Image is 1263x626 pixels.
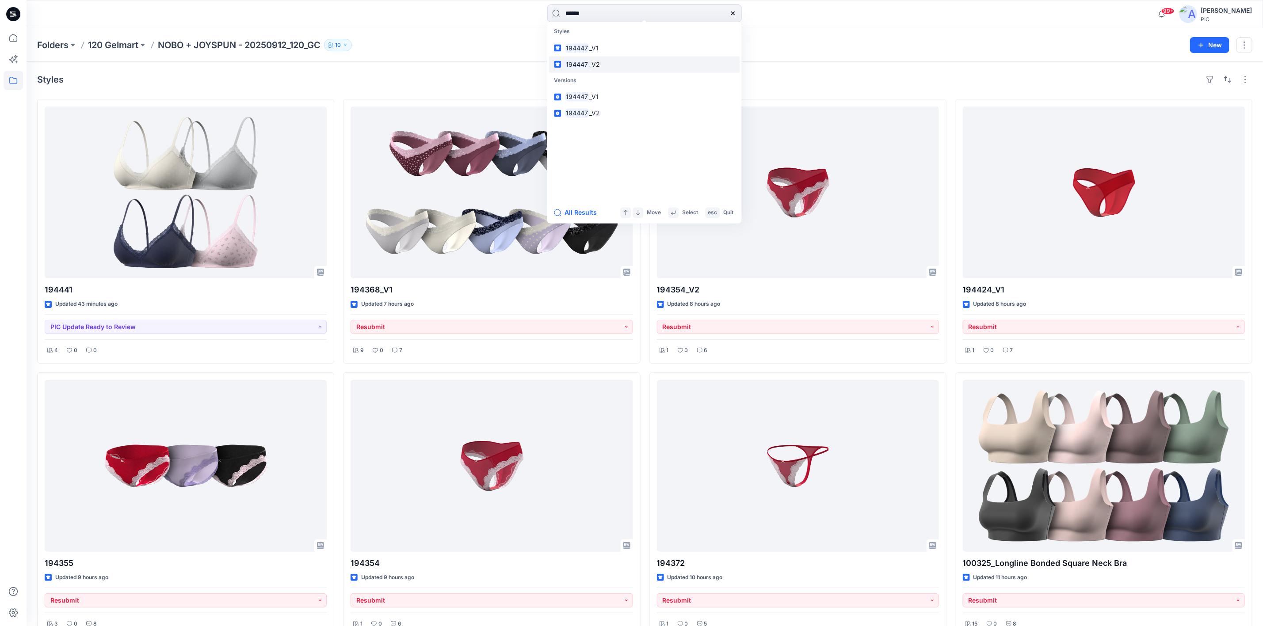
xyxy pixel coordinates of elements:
[37,39,69,51] a: Folders
[335,40,341,50] p: 10
[683,208,698,217] p: Select
[565,108,590,118] mark: 194447
[37,74,64,85] h4: Styles
[724,208,734,217] p: Quit
[657,380,939,552] a: 194372
[549,89,740,105] a: 194447_V1
[549,105,740,121] a: 194447_V2
[1179,5,1197,23] img: avatar
[351,106,633,278] a: 194368_V1
[668,573,723,582] p: Updated 10 hours ago
[704,346,708,355] p: 6
[657,557,939,569] p: 194372
[963,557,1245,569] p: 100325_Longline Bonded Square Neck Bra
[45,380,327,552] a: 194355
[549,72,740,89] p: Versions
[1201,5,1252,16] div: [PERSON_NAME]
[565,43,590,53] mark: 194447
[351,380,633,552] a: 194354
[351,557,633,569] p: 194354
[1190,37,1229,53] button: New
[158,39,321,51] p: NOBO + JOYSPUN - 20250912_120_GC
[963,106,1245,278] a: 194424_V1
[45,557,327,569] p: 194355
[55,573,108,582] p: Updated 9 hours ago
[565,92,590,102] mark: 194447
[657,106,939,278] a: 194354_V2
[74,346,77,355] p: 0
[45,284,327,296] p: 194441
[360,346,364,355] p: 9
[963,284,1245,296] p: 194424_V1
[554,208,603,218] button: All Results
[324,39,352,51] button: 10
[93,346,97,355] p: 0
[589,61,600,68] span: _V2
[589,93,599,101] span: _V1
[657,284,939,296] p: 194354_V2
[973,300,1026,309] p: Updated 8 hours ago
[973,573,1027,582] p: Updated 11 hours ago
[589,110,600,117] span: _V2
[973,346,975,355] p: 1
[589,44,599,52] span: _V1
[361,573,414,582] p: Updated 9 hours ago
[708,208,717,217] p: esc
[667,346,669,355] p: 1
[88,39,138,51] a: 120 Gelmart
[647,208,661,217] p: Move
[351,284,633,296] p: 194368_V1
[1010,346,1013,355] p: 7
[565,59,590,69] mark: 194447
[1161,8,1175,15] span: 99+
[45,106,327,278] a: 194441
[963,380,1245,552] a: 100325_Longline Bonded Square Neck Bra
[668,300,721,309] p: Updated 8 hours ago
[549,24,740,40] p: Styles
[1201,16,1252,23] div: PIC
[685,346,688,355] p: 0
[54,346,58,355] p: 4
[380,346,383,355] p: 0
[549,56,740,72] a: 194447_V2
[549,40,740,56] a: 194447_V1
[361,300,414,309] p: Updated 7 hours ago
[991,346,994,355] p: 0
[55,300,118,309] p: Updated 43 minutes ago
[399,346,402,355] p: 7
